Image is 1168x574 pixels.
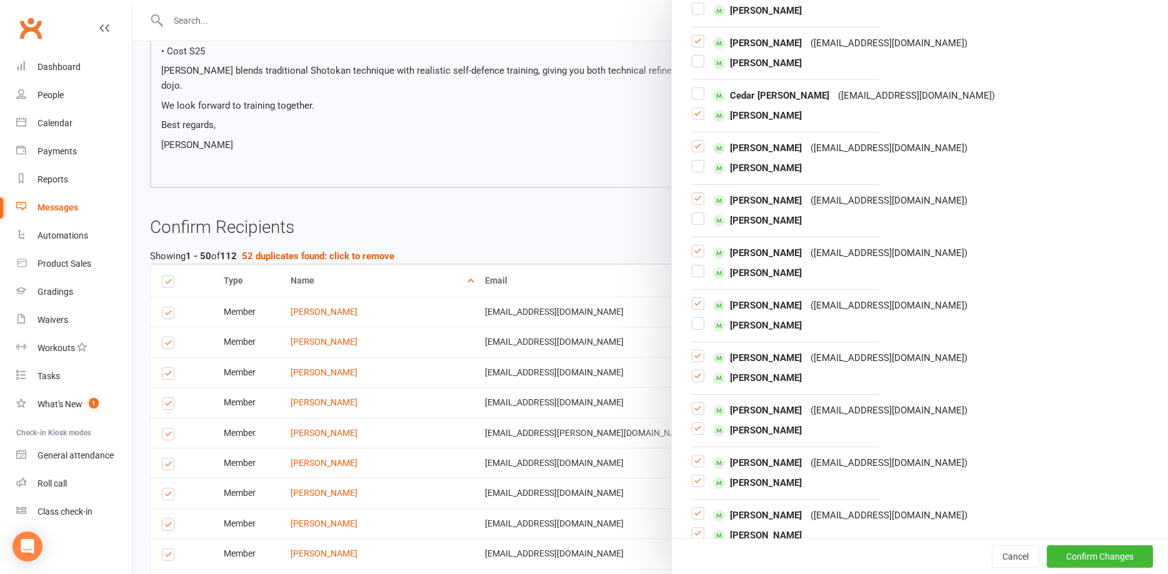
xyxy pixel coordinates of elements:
div: Payments [37,146,77,156]
div: ( [EMAIL_ADDRESS][DOMAIN_NAME] ) [811,245,967,260]
span: [PERSON_NAME] [713,350,802,365]
span: [PERSON_NAME] [713,245,802,260]
a: Automations [16,222,132,250]
span: [PERSON_NAME] [713,265,802,280]
a: Messages [16,194,132,222]
div: Workouts [37,343,75,353]
span: [PERSON_NAME] [713,423,802,438]
div: General attendance [37,450,114,460]
div: ( [EMAIL_ADDRESS][DOMAIN_NAME] ) [811,193,967,208]
div: Reports [37,174,68,184]
span: [PERSON_NAME] [713,213,802,228]
a: Roll call [16,470,132,498]
span: [PERSON_NAME] [713,475,802,490]
a: Waivers [16,306,132,334]
a: Payments [16,137,132,166]
span: [PERSON_NAME] [713,403,802,418]
div: ( [EMAIL_ADDRESS][DOMAIN_NAME] ) [838,88,995,103]
span: [PERSON_NAME] [713,528,802,543]
span: [PERSON_NAME] [713,508,802,523]
a: What's New1 [16,390,132,418]
a: Clubworx [15,12,46,44]
div: ( [EMAIL_ADDRESS][DOMAIN_NAME] ) [811,403,967,418]
div: Class check-in [37,507,92,517]
div: Dashboard [37,62,81,72]
div: ( [EMAIL_ADDRESS][DOMAIN_NAME] ) [811,141,967,156]
span: [PERSON_NAME] [713,298,802,313]
span: [PERSON_NAME] [713,141,802,156]
div: ( [EMAIL_ADDRESS][DOMAIN_NAME] ) [811,508,967,523]
a: Workouts [16,334,132,362]
div: ( [EMAIL_ADDRESS][DOMAIN_NAME] ) [811,36,967,51]
a: Tasks [16,362,132,390]
a: Calendar [16,109,132,137]
div: Product Sales [37,259,91,269]
div: Gradings [37,287,73,297]
span: [PERSON_NAME] [713,56,802,71]
span: Cedar [PERSON_NAME] [713,88,829,103]
a: People [16,81,132,109]
div: Calendar [37,118,72,128]
div: ( [EMAIL_ADDRESS][DOMAIN_NAME] ) [811,350,967,365]
a: Product Sales [16,250,132,278]
div: ( [EMAIL_ADDRESS][DOMAIN_NAME] ) [811,298,967,313]
span: 1 [89,398,99,408]
button: Cancel [992,545,1039,568]
div: Waivers [37,315,68,325]
span: [PERSON_NAME] [713,370,802,385]
div: What's New [37,399,82,409]
a: Gradings [16,278,132,306]
div: Tasks [37,371,60,381]
span: [PERSON_NAME] [713,161,802,176]
span: [PERSON_NAME] [713,36,802,51]
div: Open Intercom Messenger [12,532,42,562]
div: People [37,90,64,100]
span: [PERSON_NAME] [713,455,802,470]
span: [PERSON_NAME] [713,3,802,18]
div: Automations [37,230,88,240]
span: [PERSON_NAME] [713,108,802,123]
a: Class kiosk mode [16,498,132,526]
div: Roll call [37,478,67,488]
a: Reports [16,166,132,194]
a: General attendance kiosk mode [16,442,132,470]
span: [PERSON_NAME] [713,193,802,208]
span: [PERSON_NAME] [713,318,802,333]
div: ( [EMAIL_ADDRESS][DOMAIN_NAME] ) [811,455,967,470]
a: Dashboard [16,53,132,81]
div: Messages [37,202,78,212]
button: Confirm Changes [1047,545,1153,568]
